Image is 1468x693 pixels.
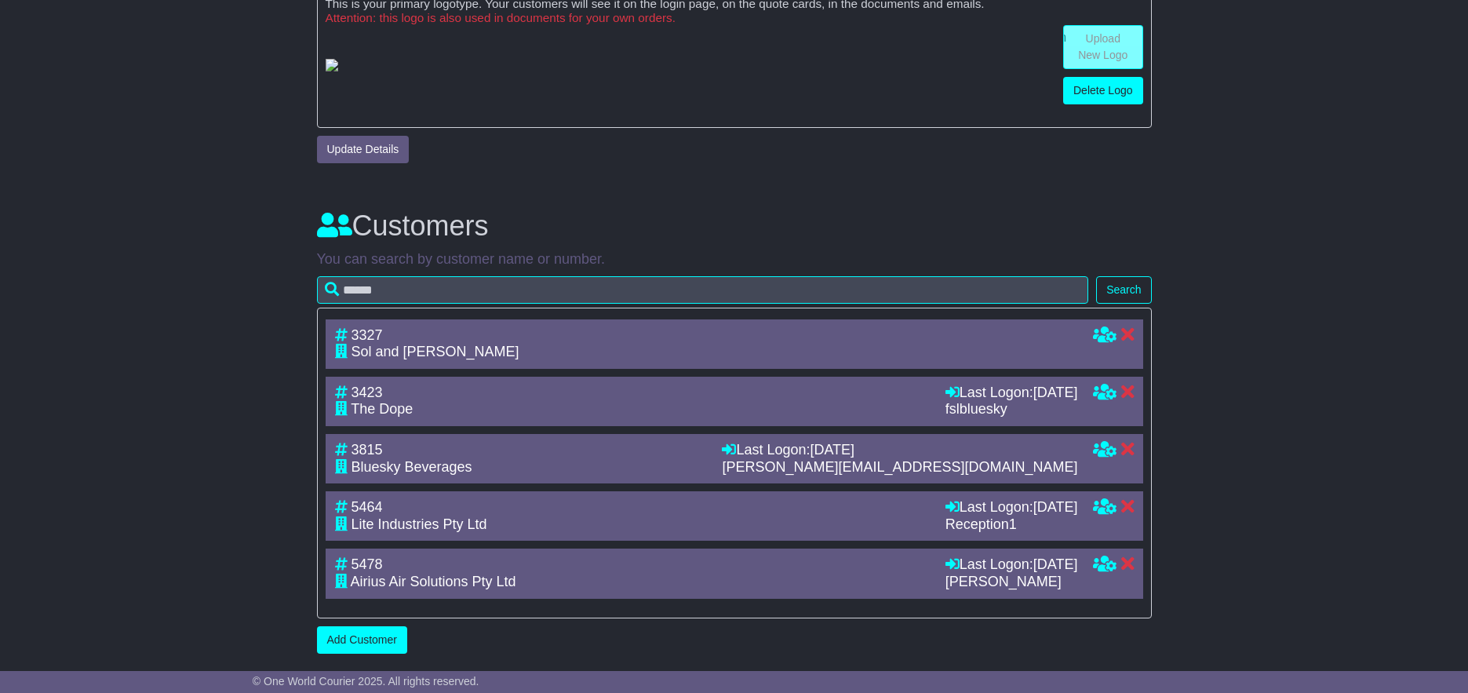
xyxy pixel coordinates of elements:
[1033,385,1078,400] span: [DATE]
[352,442,383,458] span: 3815
[326,11,1143,25] small: Attention: this logo is also used in documents for your own orders.
[810,442,854,458] span: [DATE]
[945,499,1078,516] div: Last Logon:
[1063,25,1143,69] a: Upload New Logo
[945,401,1078,418] div: fslbluesky
[351,401,413,417] span: The Dope
[945,385,1078,402] div: Last Logon:
[317,136,410,163] button: Update Details
[1063,77,1143,104] a: Delete Logo
[326,59,338,71] img: GetCustomerLogo
[945,556,1078,574] div: Last Logon:
[945,574,1078,591] div: [PERSON_NAME]
[352,385,383,400] span: 3423
[352,516,487,532] span: Lite Industries Pty Ltd
[945,516,1078,534] div: Reception1
[317,626,407,654] a: Add Customer
[352,344,519,359] span: Sol and [PERSON_NAME]
[1033,499,1078,515] span: [DATE]
[1033,556,1078,572] span: [DATE]
[317,251,1152,268] p: You can search by customer name or number.
[352,327,383,343] span: 3327
[722,459,1077,476] div: [PERSON_NAME][EMAIL_ADDRESS][DOMAIN_NAME]
[352,499,383,515] span: 5464
[1096,276,1151,304] button: Search
[352,459,472,475] span: Bluesky Beverages
[722,442,1077,459] div: Last Logon:
[317,210,1152,242] h3: Customers
[351,574,516,589] span: Airius Air Solutions Pty Ltd
[352,556,383,572] span: 5478
[253,675,479,688] span: © One World Courier 2025. All rights reserved.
